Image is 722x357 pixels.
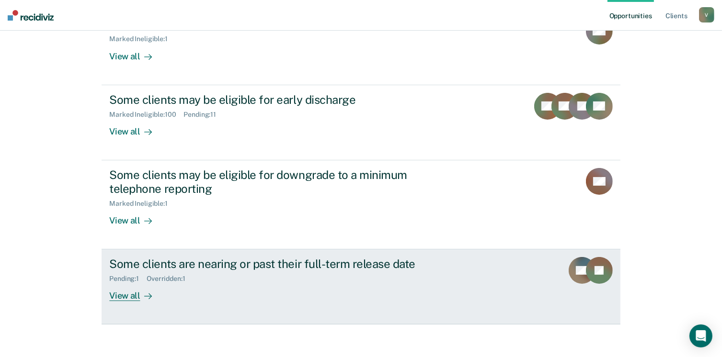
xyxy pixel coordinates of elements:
[109,257,446,271] div: Some clients are nearing or past their full-term release date
[183,111,224,119] div: Pending : 11
[109,200,175,208] div: Marked Ineligible : 1
[109,275,147,283] div: Pending : 1
[102,160,620,249] a: Some clients may be eligible for downgrade to a minimum telephone reportingMarked Ineligible:1Vie...
[102,85,620,160] a: Some clients may be eligible for early dischargeMarked Ineligible:100Pending:11View all
[8,10,54,21] img: Recidiviz
[109,35,175,43] div: Marked Ineligible : 1
[109,111,183,119] div: Marked Ineligible : 100
[109,93,446,107] div: Some clients may be eligible for early discharge
[147,275,193,283] div: Overridden : 1
[102,249,620,324] a: Some clients are nearing or past their full-term release datePending:1Overridden:1View all
[109,43,163,62] div: View all
[699,7,714,22] button: V
[102,10,620,85] a: Some clients may be eligible for a supervision level downgradeMarked Ineligible:1View all
[109,207,163,226] div: View all
[689,324,712,347] div: Open Intercom Messenger
[109,168,446,196] div: Some clients may be eligible for downgrade to a minimum telephone reporting
[109,283,163,301] div: View all
[109,118,163,137] div: View all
